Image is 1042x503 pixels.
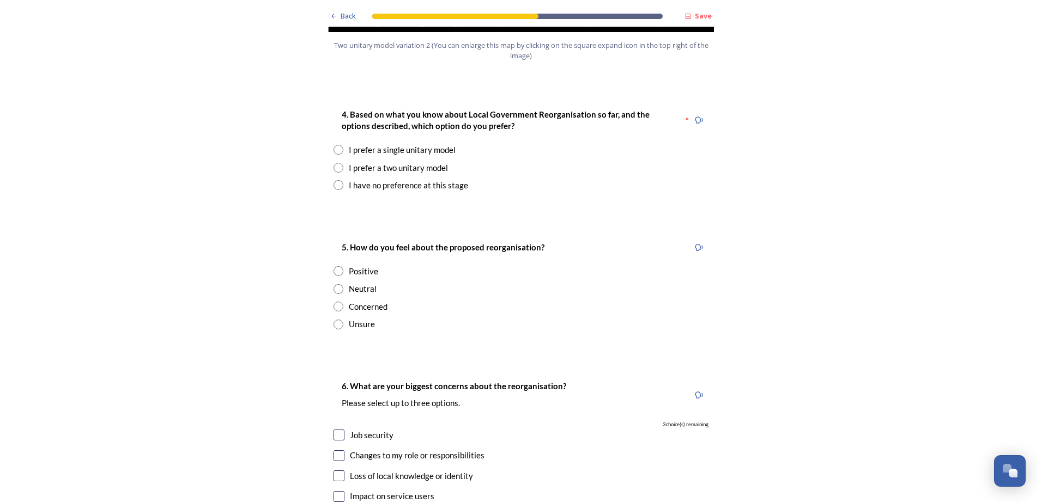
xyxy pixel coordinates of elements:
[333,40,709,61] span: Two unitary model variation 2 (You can enlarge this map by clicking on the square expand icon in ...
[350,470,473,482] div: Loss of local knowledge or identity
[350,429,393,441] div: Job security
[349,300,387,313] div: Concerned
[342,381,566,391] strong: 6. What are your biggest concerns about the reorganisation?
[349,283,377,295] div: Neutral
[663,421,708,428] span: 3 choice(s) remaining
[349,162,448,174] div: I prefer a two unitary model
[342,242,544,252] strong: 5. How do you feel about the proposed reorganisation?
[342,109,651,131] strong: 4. Based on what you know about Local Government Reorganisation so far, and the options described...
[342,397,566,409] p: Please select up to three options.
[349,265,378,278] div: Positive
[341,11,356,21] span: Back
[349,318,375,330] div: Unsure
[695,11,712,21] strong: Save
[349,179,468,192] div: I have no preference at this stage
[349,144,456,156] div: I prefer a single unitary model
[350,490,434,502] div: Impact on service users
[350,449,484,462] div: Changes to my role or responsibilities
[994,455,1026,487] button: Open Chat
